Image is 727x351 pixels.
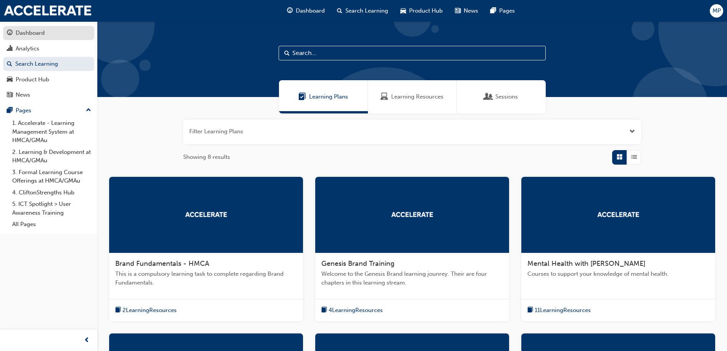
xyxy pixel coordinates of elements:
[527,306,533,315] span: book-icon
[3,73,94,87] a: Product Hub
[9,218,94,230] a: All Pages
[631,153,637,162] span: List
[464,6,478,15] span: News
[457,80,546,113] a: SessionsSessions
[279,46,546,60] input: Search...
[3,88,94,102] a: News
[284,49,290,58] span: Search
[527,306,591,315] button: book-icon11LearningResources
[3,104,94,118] button: Pages
[321,306,327,315] span: book-icon
[391,212,433,217] img: accelerate-hmca
[455,6,461,16] span: news-icon
[4,5,92,16] img: accelerate-hmca
[7,92,13,99] span: news-icon
[16,29,45,37] div: Dashboard
[16,44,39,53] div: Analytics
[345,6,388,15] span: Search Learning
[321,306,383,315] button: book-icon4LearningResources
[527,270,709,278] span: Courses to support your knowledge of mental health.
[279,80,368,113] a: Learning PlansLearning Plans
[485,92,492,101] span: Sessions
[331,3,394,19] a: search-iconSearch Learning
[115,306,121,315] span: book-icon
[484,3,521,19] a: pages-iconPages
[495,92,518,101] span: Sessions
[7,107,13,114] span: pages-icon
[7,61,12,68] span: search-icon
[394,3,449,19] a: car-iconProduct Hub
[7,30,13,37] span: guage-icon
[115,259,209,268] span: Brand Fundamentals - HMCA
[281,3,331,19] a: guage-iconDashboard
[368,80,457,113] a: Learning ResourcesLearning Resources
[3,24,94,104] button: DashboardAnalyticsSearch LearningProduct HubNews
[449,3,484,19] a: news-iconNews
[521,177,715,321] a: accelerate-hmcaMental Health with [PERSON_NAME]Courses to support your knowledge of mental health...
[337,6,342,16] span: search-icon
[123,306,177,315] span: 2 Learning Resources
[9,146,94,167] a: 2. Learning & Development at HMCA/GMAu
[3,57,94,71] a: Search Learning
[3,26,94,40] a: Dashboard
[321,270,503,287] span: Welcome to the Genesis Brand learning jounrey. Their are four chapters in this learning stream.
[490,6,496,16] span: pages-icon
[527,259,645,268] span: Mental Health with [PERSON_NAME]
[183,153,230,162] span: Showing 8 results
[16,75,49,84] div: Product Hub
[86,105,91,115] span: up-icon
[7,45,13,52] span: chart-icon
[84,336,90,345] span: prev-icon
[16,91,30,99] div: News
[309,92,348,101] span: Learning Plans
[321,259,395,268] span: Genesis Brand Training
[3,42,94,56] a: Analytics
[9,167,94,187] a: 3. Formal Learning Course Offerings at HMCA/GMAu
[7,76,13,83] span: car-icon
[115,306,177,315] button: book-icon2LearningResources
[499,6,515,15] span: Pages
[9,117,94,146] a: 1. Accelerate - Learning Management System at HMCA/GMAu
[296,6,325,15] span: Dashboard
[9,198,94,218] a: 5. ICT Spotlight > User Awareness Training
[391,92,443,101] span: Learning Resources
[617,153,622,162] span: Grid
[185,212,227,217] img: accelerate-hmca
[9,187,94,199] a: 4. CliftonStrengths Hub
[16,106,31,115] div: Pages
[629,127,635,136] button: Open the filter
[710,4,723,18] button: MP
[315,177,509,321] a: accelerate-hmcaGenesis Brand TrainingWelcome to the Genesis Brand learning jounrey. Their are fou...
[298,92,306,101] span: Learning Plans
[400,6,406,16] span: car-icon
[712,6,721,15] span: MP
[535,306,591,315] span: 11 Learning Resources
[287,6,293,16] span: guage-icon
[597,212,639,217] img: accelerate-hmca
[329,306,383,315] span: 4 Learning Resources
[109,177,303,321] a: accelerate-hmcaBrand Fundamentals - HMCAThis is a compulsory learning task to complete regarding ...
[409,6,443,15] span: Product Hub
[115,270,297,287] span: This is a compulsory learning task to complete regarding Brand Fundamentals.
[380,92,388,101] span: Learning Resources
